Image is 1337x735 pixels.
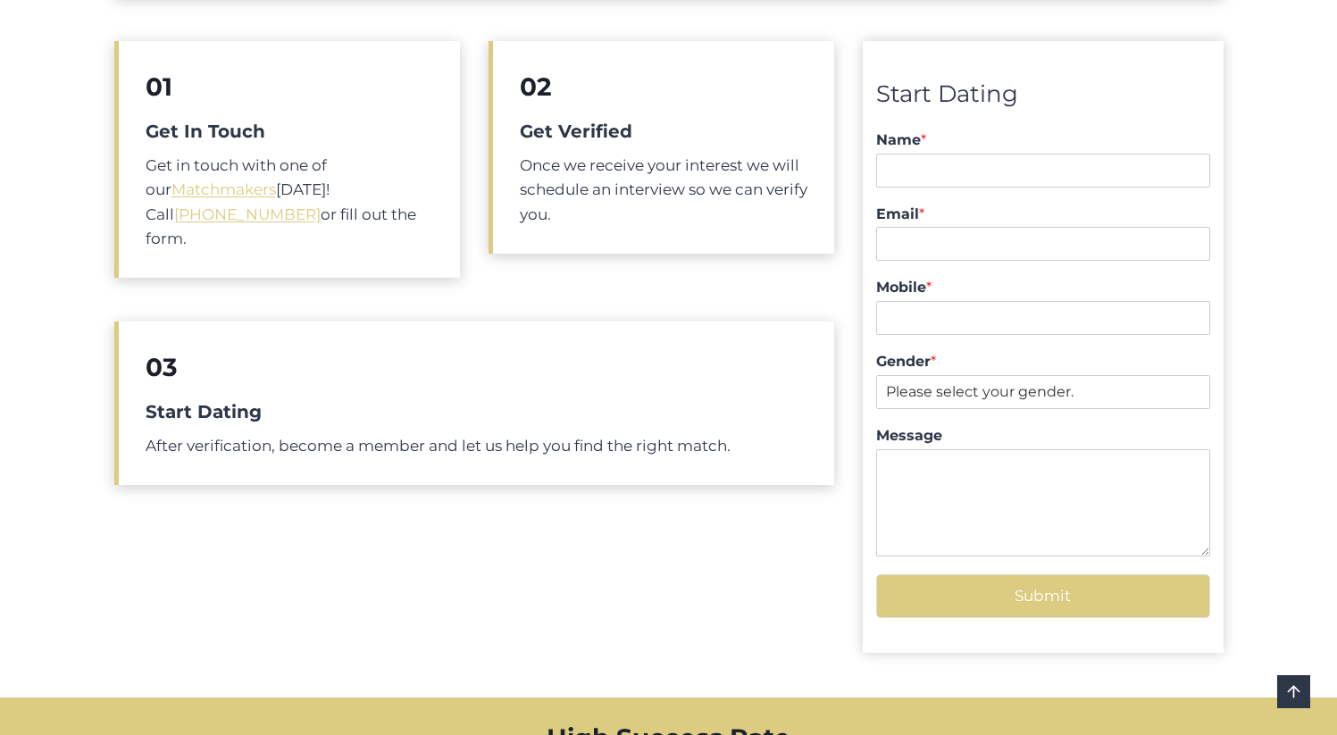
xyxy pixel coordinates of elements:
h2: 03 [146,348,808,386]
h2: 02 [520,68,807,105]
h5: Start Dating [146,398,808,425]
a: Matchmakers [171,180,276,198]
h5: Get In Touch [146,118,433,145]
label: Name [876,131,1209,150]
a: [PHONE_NUMBER] [174,205,321,223]
label: Email [876,205,1209,224]
label: Mobile [876,279,1209,297]
h2: 01 [146,68,433,105]
a: Scroll to top [1277,675,1310,708]
h5: Get Verified [520,118,807,145]
p: After verification, become a member and let us help you find the right match. [146,434,808,458]
button: Submit [876,574,1209,618]
label: Gender [876,353,1209,372]
input: Mobile [876,301,1209,335]
p: Once we receive your interest we will schedule an interview so we can verify you. [520,154,807,227]
label: Message [876,427,1209,446]
div: Start Dating [876,76,1209,113]
p: Get in touch with one of our [DATE]! Call or fill out the form. [146,154,433,251]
